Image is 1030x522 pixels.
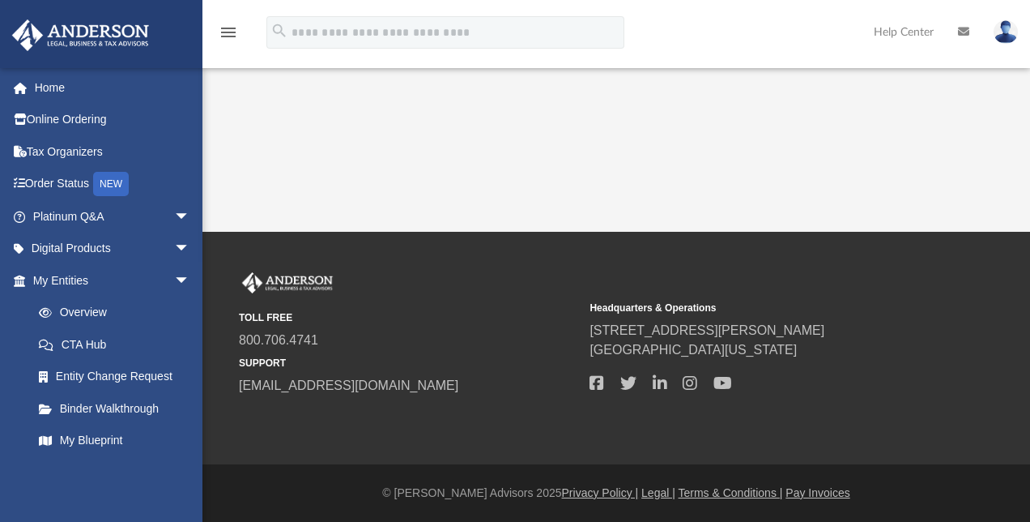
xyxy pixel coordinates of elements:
a: CTA Hub [23,328,215,361]
small: SUPPORT [239,356,578,370]
div: NEW [93,172,129,196]
small: TOLL FREE [239,310,578,325]
a: Pay Invoices [785,486,849,499]
a: menu [219,31,238,42]
img: Anderson Advisors Platinum Portal [7,19,154,51]
a: Online Ordering [11,104,215,136]
div: © [PERSON_NAME] Advisors 2025 [202,485,1030,502]
a: Entity Change Request [23,361,215,393]
a: Binder Walkthrough [23,392,215,425]
a: [EMAIL_ADDRESS][DOMAIN_NAME] [239,379,458,392]
span: arrow_drop_down [174,264,206,297]
a: My Entitiesarrow_drop_down [11,264,215,297]
a: Home [11,71,215,104]
small: Headquarters & Operations [589,301,929,315]
i: menu [219,23,238,42]
span: arrow_drop_down [174,233,206,266]
a: [GEOGRAPHIC_DATA][US_STATE] [589,343,797,357]
span: arrow_drop_down [174,200,206,233]
a: Order StatusNEW [11,168,215,201]
a: [STREET_ADDRESS][PERSON_NAME] [589,323,824,337]
a: Overview [23,297,215,329]
a: Tax Due Dates [23,456,215,489]
a: Platinum Q&Aarrow_drop_down [11,200,215,233]
a: Legal | [641,486,675,499]
a: Privacy Policy | [562,486,639,499]
a: Tax Organizers [11,135,215,168]
a: Terms & Conditions | [679,486,783,499]
a: 800.706.4741 [239,333,318,347]
img: User Pic [994,20,1018,44]
img: Anderson Advisors Platinum Portal [239,272,336,293]
a: My Blueprint [23,425,206,457]
i: search [270,22,288,40]
a: Digital Productsarrow_drop_down [11,233,215,265]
